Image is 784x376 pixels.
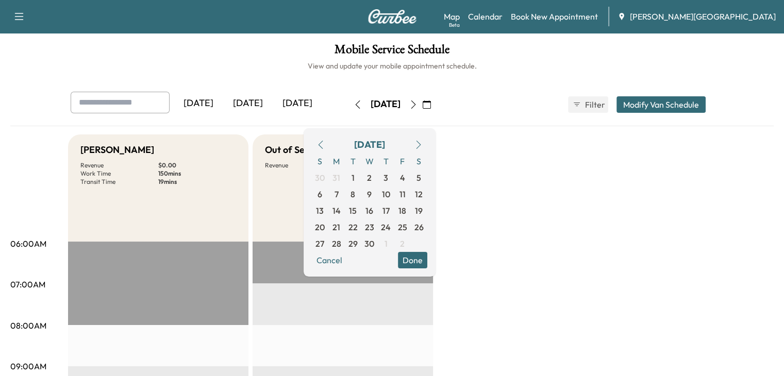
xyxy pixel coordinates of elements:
[312,153,328,169] span: S
[332,237,341,250] span: 28
[354,138,385,152] div: [DATE]
[265,143,348,157] h5: Out of Service Area
[80,143,154,157] h5: [PERSON_NAME]
[265,161,343,169] p: Revenue
[80,178,158,186] p: Transit Time
[158,161,236,169] p: $ 0.00
[394,153,411,169] span: F
[345,153,361,169] span: T
[10,43,774,61] h1: Mobile Service Schedule
[378,153,394,169] span: T
[318,188,322,200] span: 6
[381,221,391,233] span: 24
[382,204,390,217] span: 17
[414,221,424,233] span: 26
[80,161,158,169] p: Revenue
[400,172,405,184] span: 4
[332,221,340,233] span: 21
[312,252,347,268] button: Cancel
[10,61,774,71] h6: View and update your mobile appointment schedule.
[351,188,355,200] span: 8
[568,96,608,113] button: Filter
[316,204,324,217] span: 13
[449,21,460,29] div: Beta
[335,188,339,200] span: 7
[328,153,345,169] span: M
[371,98,401,111] div: [DATE]
[332,204,341,217] span: 14
[368,9,417,24] img: Curbee Logo
[10,237,46,250] p: 06:00AM
[352,172,355,184] span: 1
[158,178,236,186] p: 19 mins
[382,188,390,200] span: 10
[385,237,388,250] span: 1
[315,172,325,184] span: 30
[364,237,374,250] span: 30
[273,92,322,115] div: [DATE]
[398,221,407,233] span: 25
[349,204,357,217] span: 15
[511,10,598,23] a: Book New Appointment
[400,237,405,250] span: 2
[365,204,373,217] span: 16
[630,10,776,23] span: [PERSON_NAME][GEOGRAPHIC_DATA]
[416,172,421,184] span: 5
[10,319,46,332] p: 08:00AM
[10,360,46,372] p: 09:00AM
[415,188,423,200] span: 12
[398,252,427,268] button: Done
[158,169,236,178] p: 150 mins
[411,153,427,169] span: S
[468,10,503,23] a: Calendar
[315,221,325,233] span: 20
[398,204,406,217] span: 18
[10,278,45,290] p: 07:00AM
[585,98,604,111] span: Filter
[367,172,372,184] span: 2
[415,204,423,217] span: 19
[444,10,460,23] a: MapBeta
[365,221,374,233] span: 23
[315,237,324,250] span: 27
[348,237,358,250] span: 29
[367,188,372,200] span: 9
[174,92,223,115] div: [DATE]
[383,172,388,184] span: 3
[80,169,158,178] p: Work Time
[223,92,273,115] div: [DATE]
[348,221,358,233] span: 22
[616,96,706,113] button: Modify Van Schedule
[361,153,378,169] span: W
[399,188,406,200] span: 11
[332,172,340,184] span: 31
